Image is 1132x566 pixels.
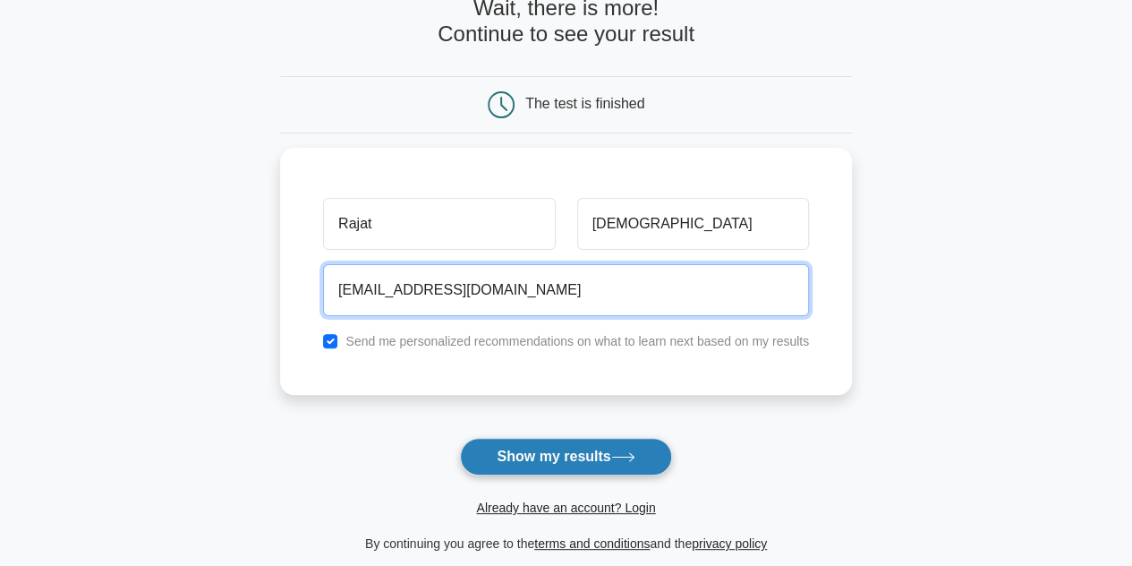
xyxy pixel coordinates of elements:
input: Email [323,264,809,316]
a: privacy policy [692,536,767,551]
div: The test is finished [525,96,644,111]
input: First name [323,198,555,250]
label: Send me personalized recommendations on what to learn next based on my results [345,334,809,348]
button: Show my results [460,438,671,476]
a: terms and conditions [534,536,650,551]
input: Last name [577,198,809,250]
div: By continuing you agree to the and the [269,533,863,554]
a: Already have an account? Login [476,501,655,515]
